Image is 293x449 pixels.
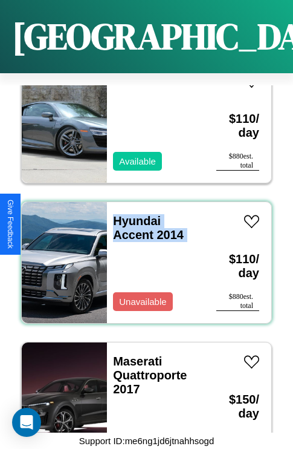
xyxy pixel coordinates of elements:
[113,214,184,241] a: Hyundai Accent 2014
[113,355,187,396] a: Maserati Quattroporte 2017
[216,381,259,433] h3: $ 150 / day
[12,408,41,437] div: Open Intercom Messenger
[216,292,259,311] div: $ 880 est. total
[216,240,259,292] h3: $ 110 / day
[216,100,259,152] h3: $ 110 / day
[216,152,259,171] div: $ 880 est. total
[119,293,166,310] p: Unavailable
[119,153,156,169] p: Available
[79,433,214,449] p: Support ID: me6ng1jd6jtnahhsogd
[6,200,14,249] div: Give Feedback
